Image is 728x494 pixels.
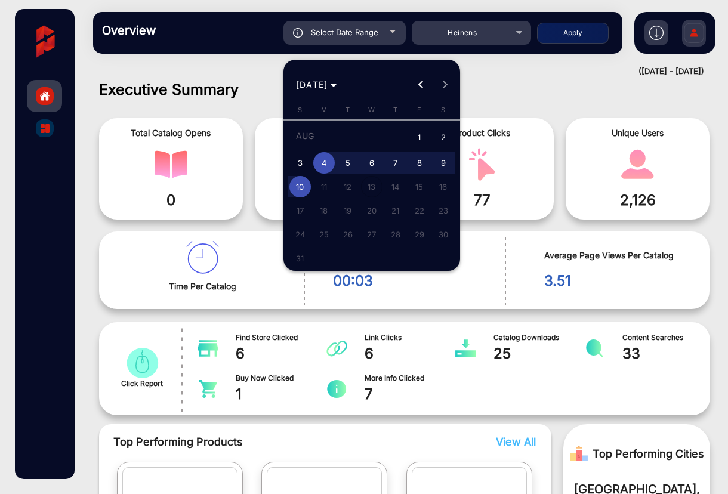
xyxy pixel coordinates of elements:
button: August 22, 2025 [408,199,431,223]
button: August 1, 2025 [408,124,431,151]
span: 13 [361,176,382,197]
span: 7 [385,152,406,174]
button: August 17, 2025 [288,199,312,223]
button: August 25, 2025 [312,223,336,246]
button: August 2, 2025 [431,124,455,151]
span: S [441,106,445,114]
span: 28 [385,224,406,245]
span: 2 [433,126,454,150]
span: 5 [337,152,359,174]
span: 23 [433,200,454,221]
td: AUG [288,124,408,151]
span: 6 [361,152,382,174]
span: T [393,106,397,114]
button: August 24, 2025 [288,223,312,246]
span: F [417,106,421,114]
span: 8 [409,152,430,174]
span: 26 [337,224,359,245]
button: August 12, 2025 [336,175,360,199]
span: 24 [289,224,311,245]
span: 27 [361,224,382,245]
button: August 16, 2025 [431,175,455,199]
span: 18 [313,200,335,221]
span: M [321,106,327,114]
span: 25 [313,224,335,245]
button: August 13, 2025 [360,175,384,199]
button: August 27, 2025 [360,223,384,246]
button: August 23, 2025 [431,199,455,223]
button: August 21, 2025 [384,199,408,223]
button: August 28, 2025 [384,223,408,246]
span: 22 [409,200,430,221]
button: August 3, 2025 [288,151,312,175]
button: Choose month and year [291,74,342,95]
button: August 5, 2025 [336,151,360,175]
span: 16 [433,176,454,197]
button: August 7, 2025 [384,151,408,175]
span: 17 [289,200,311,221]
button: August 6, 2025 [360,151,384,175]
button: August 20, 2025 [360,199,384,223]
span: 9 [433,152,454,174]
button: August 29, 2025 [408,223,431,246]
span: T [346,106,350,114]
span: 31 [289,248,311,269]
button: August 14, 2025 [384,175,408,199]
button: August 30, 2025 [431,223,455,246]
span: S [298,106,302,114]
button: August 15, 2025 [408,175,431,199]
span: 3 [289,152,311,174]
button: August 11, 2025 [312,175,336,199]
button: August 18, 2025 [312,199,336,223]
button: Previous month [409,73,433,97]
span: 20 [361,200,382,221]
span: 12 [337,176,359,197]
button: August 9, 2025 [431,151,455,175]
button: August 26, 2025 [336,223,360,246]
span: [DATE] [296,79,328,89]
button: August 31, 2025 [288,246,312,270]
button: August 8, 2025 [408,151,431,175]
button: August 19, 2025 [336,199,360,223]
span: 30 [433,224,454,245]
span: 1 [409,126,430,150]
span: W [368,106,375,114]
span: 11 [313,176,335,197]
span: 15 [409,176,430,197]
span: 4 [313,152,335,174]
span: 29 [409,224,430,245]
span: 19 [337,200,359,221]
button: August 10, 2025 [288,175,312,199]
span: 21 [385,200,406,221]
button: August 4, 2025 [312,151,336,175]
span: 14 [385,176,406,197]
span: 10 [289,176,311,197]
